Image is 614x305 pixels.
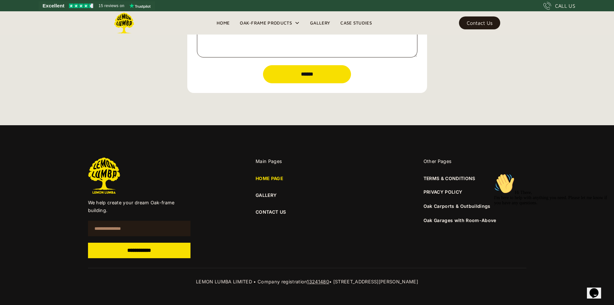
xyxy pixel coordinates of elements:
iframe: chat widget [492,171,608,276]
div: 👋Hi There,I'm here to help with anything you need. Please let me know if you have any questions. [3,3,119,35]
a: HOME PAGE [256,175,283,182]
div: LEMON LUMBA LIMITED • Company registration • [STREET_ADDRESS][PERSON_NAME] [88,278,526,286]
a: Oak Carports & Outbuildings [424,203,491,209]
a: Gallery [305,18,335,28]
tcxspan: Call 13241480 via 3CX [307,279,329,284]
a: Case Studies [335,18,377,28]
a: PRIVACY POLICY [424,188,462,196]
div: Main Pages [256,158,358,165]
div: Oak-Frame Products [235,11,305,35]
a: See Lemon Lumba reviews on Trustpilot [39,1,155,10]
a: Oak Garages with Room-Above [424,218,496,223]
div: CALL US [555,2,575,10]
div: Oak-Frame Products [240,19,292,27]
a: Contact Us [459,16,500,29]
span: Hi There, I'm here to help with anything you need. Please let me know if you have any questions. [3,19,116,35]
iframe: chat widget [587,279,608,299]
span: 15 reviews on [99,2,124,10]
a: CONTACT US [256,208,358,216]
img: Trustpilot logo [129,3,151,8]
a: TERMS & CONDITIONS [424,175,475,182]
a: Home [211,18,235,28]
div: Contact Us [467,21,492,25]
a: CALL US [543,2,575,10]
img: :wave: [3,3,23,23]
div: Other Pages [424,158,526,165]
form: Email Form [88,221,191,258]
img: Trustpilot 4.5 stars [69,4,93,8]
p: We help create your dream Oak-frame building. [88,199,191,214]
span: Excellent [43,2,64,10]
a: GALLERY [256,192,358,199]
